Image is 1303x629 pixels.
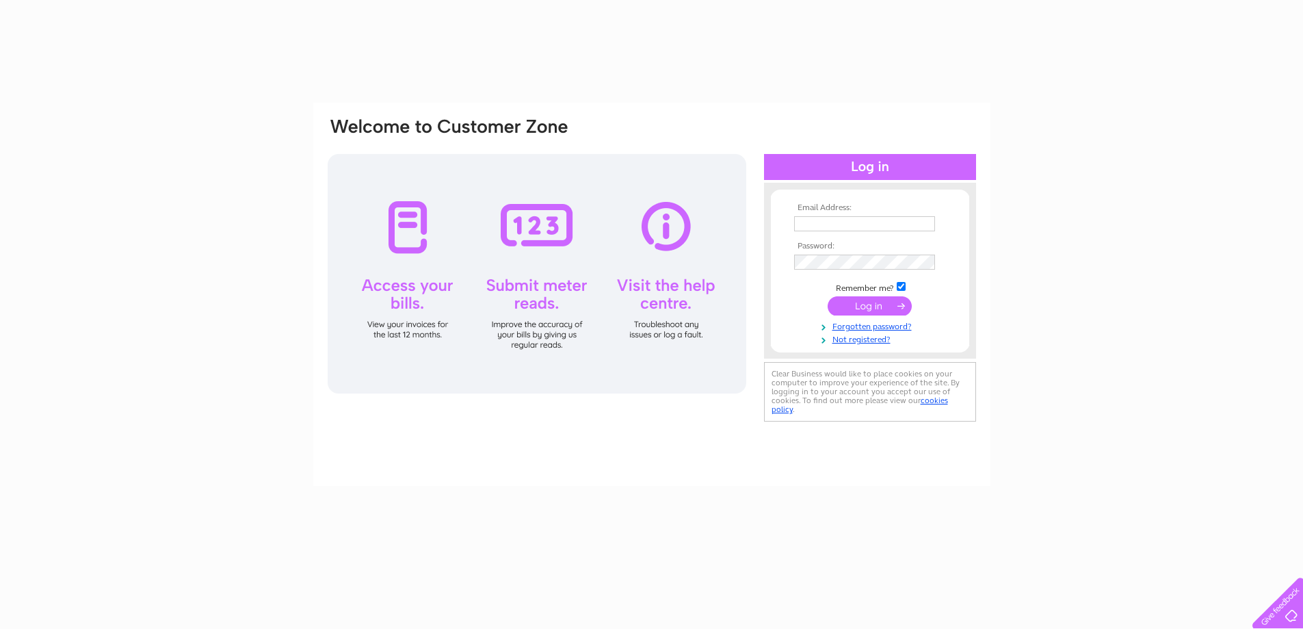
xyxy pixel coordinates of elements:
[764,362,976,422] div: Clear Business would like to place cookies on your computer to improve your experience of the sit...
[791,280,949,294] td: Remember me?
[794,332,949,345] a: Not registered?
[828,296,912,316] input: Submit
[791,242,949,251] th: Password:
[794,319,949,332] a: Forgotten password?
[772,396,948,414] a: cookies policy
[791,203,949,213] th: Email Address:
